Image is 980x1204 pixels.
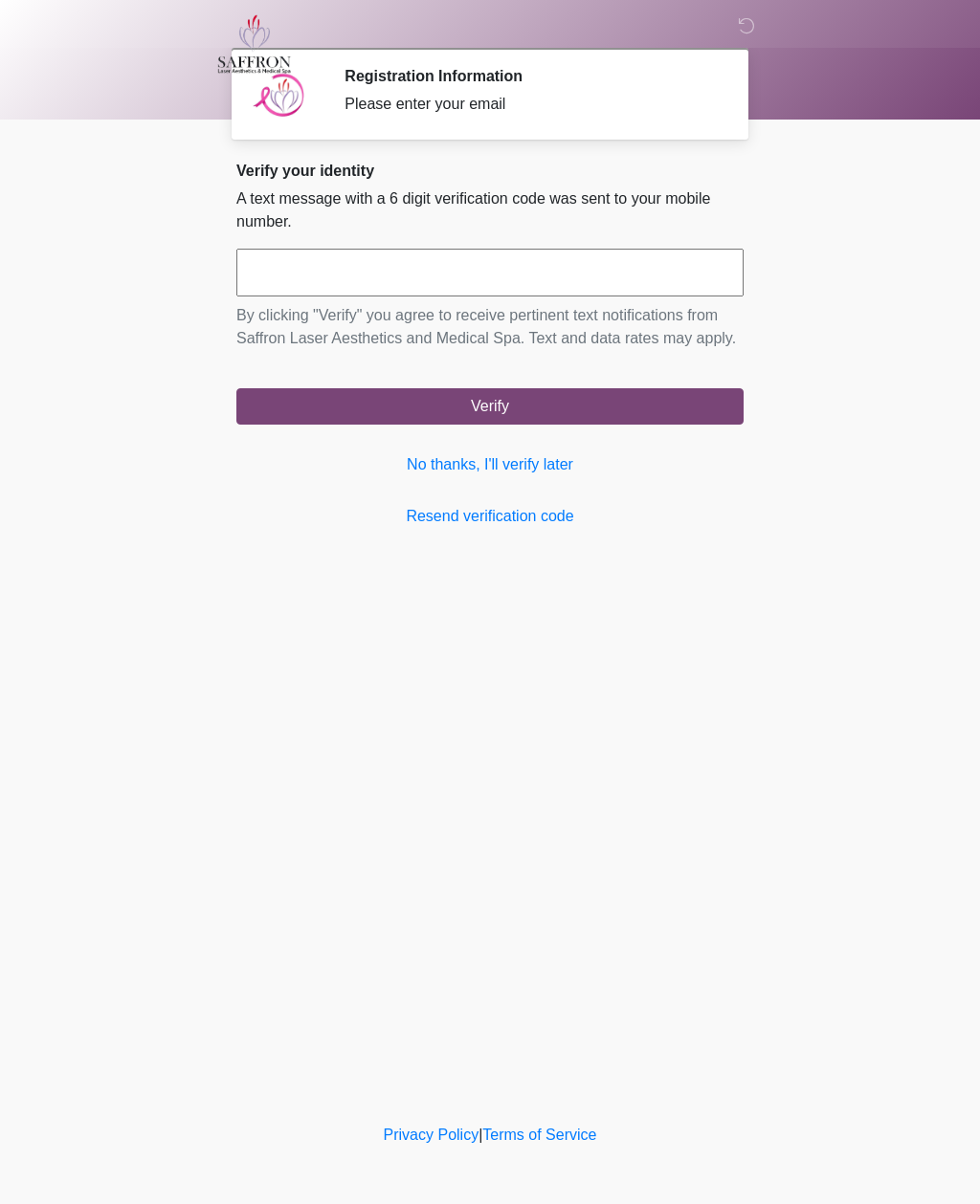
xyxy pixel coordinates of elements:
a: Terms of Service [482,1127,596,1143]
img: Saffron Laser Aesthetics and Medical Spa Logo [217,14,292,74]
button: Verify [236,388,744,425]
a: | [479,1127,482,1143]
p: By clicking "Verify" you agree to receive pertinent text notifications from Saffron Laser Aesthet... [236,304,744,350]
a: No thanks, I'll verify later [236,453,744,476]
div: Please enter your email [345,93,715,116]
a: Privacy Policy [384,1127,479,1143]
img: Agent Avatar [251,67,308,124]
h2: Verify your identity [236,162,744,180]
a: Resend verification code [236,505,744,528]
p: A text message with a 6 digit verification code was sent to your mobile number. [236,187,744,233]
